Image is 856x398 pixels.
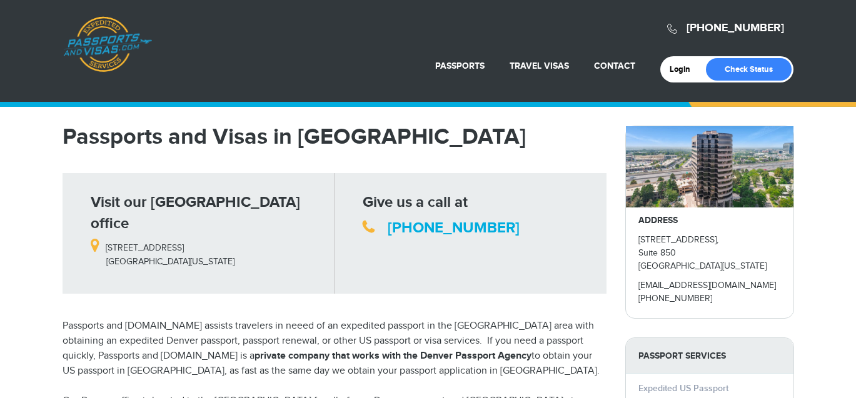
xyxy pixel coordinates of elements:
a: Login [670,64,699,74]
strong: PASSPORT SERVICES [626,338,793,374]
h1: Passports and Visas in [GEOGRAPHIC_DATA] [63,126,607,148]
a: Check Status [706,58,792,81]
a: Passports & [DOMAIN_NAME] [63,16,152,72]
a: Passports [435,61,485,71]
a: [EMAIL_ADDRESS][DOMAIN_NAME] [638,281,776,291]
a: Travel Visas [510,61,569,71]
p: [PHONE_NUMBER] [638,292,781,306]
a: [PHONE_NUMBER] [687,21,784,35]
p: [STREET_ADDRESS], Suite 850 [GEOGRAPHIC_DATA][US_STATE] [638,234,781,273]
strong: Visit our [GEOGRAPHIC_DATA] office [91,193,300,232]
a: Contact [594,61,635,71]
strong: private company that works with the Denver Passport Agency [254,350,531,362]
p: Passports and [DOMAIN_NAME] assists travelers in neeed of an expedited passport in the [GEOGRAPHI... [63,319,607,379]
strong: ADDRESS [638,215,678,226]
a: [PHONE_NUMBER] [388,219,520,237]
p: [STREET_ADDRESS] [GEOGRAPHIC_DATA][US_STATE] [91,234,325,268]
strong: Give us a call at [363,193,468,211]
img: passportsandvisas_denver_5251_dtc_parkway_-_28de80_-_029b8f063c7946511503b0bb3931d518761db640.jpg [626,126,793,207]
a: Expedited US Passport [638,383,728,394]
